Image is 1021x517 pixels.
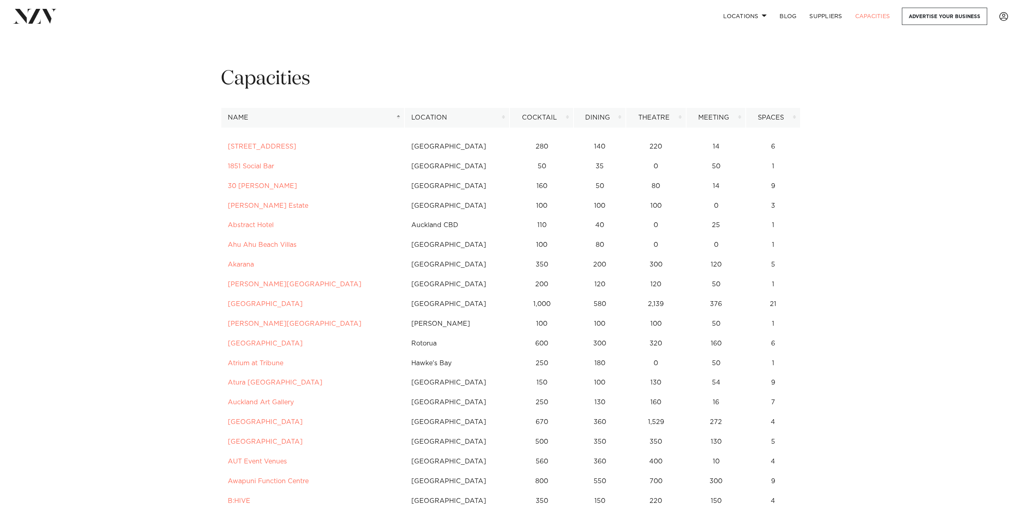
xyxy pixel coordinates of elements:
[509,412,573,432] td: 670
[746,491,800,511] td: 4
[404,491,510,511] td: [GEOGRAPHIC_DATA]
[509,157,573,176] td: 50
[686,452,746,472] td: 10
[509,491,573,511] td: 350
[626,275,686,294] td: 120
[686,137,746,157] td: 14
[404,373,510,393] td: [GEOGRAPHIC_DATA]
[573,108,625,128] th: Dining: activate to sort column ascending
[574,491,626,511] td: 150
[626,314,686,334] td: 100
[574,354,626,373] td: 180
[686,472,746,491] td: 300
[746,314,800,334] td: 1
[404,354,510,373] td: Hawke's Bay
[404,294,510,314] td: [GEOGRAPHIC_DATA]
[626,491,686,511] td: 220
[574,432,626,452] td: 350
[574,196,626,216] td: 100
[574,373,626,393] td: 100
[746,393,800,412] td: 7
[509,108,573,128] th: Cocktail: activate to sort column ascending
[509,176,573,196] td: 160
[746,412,800,432] td: 4
[626,294,686,314] td: 2,139
[626,176,686,196] td: 80
[509,373,573,393] td: 150
[509,314,573,334] td: 100
[221,66,800,92] h1: Capacities
[228,143,296,150] a: [STREET_ADDRESS]
[509,334,573,354] td: 600
[228,301,303,307] a: [GEOGRAPHIC_DATA]
[574,294,626,314] td: 580
[686,412,746,432] td: 272
[686,108,746,128] th: Meeting: activate to sort column ascending
[626,255,686,275] td: 300
[746,334,800,354] td: 6
[574,452,626,472] td: 360
[404,176,510,196] td: [GEOGRAPHIC_DATA]
[746,294,800,314] td: 21
[228,261,254,268] a: Akarana
[574,157,626,176] td: 35
[626,472,686,491] td: 700
[221,108,404,128] th: Name: activate to sort column descending
[509,215,573,235] td: 110
[404,157,510,176] td: [GEOGRAPHIC_DATA]
[509,255,573,275] td: 350
[686,235,746,255] td: 0
[574,255,626,275] td: 200
[228,321,361,327] a: [PERSON_NAME][GEOGRAPHIC_DATA]
[773,8,803,25] a: BLOG
[746,176,800,196] td: 9
[686,157,746,176] td: 50
[686,354,746,373] td: 50
[574,334,626,354] td: 300
[228,458,287,465] a: AUT Event Venues
[746,432,800,452] td: 5
[228,163,274,170] a: 1851 Social Bar
[686,196,746,216] td: 0
[228,360,283,366] a: Atrium at Tribune
[574,235,626,255] td: 80
[404,393,510,412] td: [GEOGRAPHIC_DATA]
[626,157,686,176] td: 0
[746,373,800,393] td: 9
[404,314,510,334] td: [PERSON_NAME]
[746,157,800,176] td: 1
[509,275,573,294] td: 200
[746,137,800,157] td: 6
[626,235,686,255] td: 0
[509,472,573,491] td: 800
[228,281,361,287] a: [PERSON_NAME][GEOGRAPHIC_DATA]
[686,255,746,275] td: 120
[626,412,686,432] td: 1,529
[902,8,987,25] a: Advertise your business
[746,196,800,216] td: 3
[626,215,686,235] td: 0
[746,275,800,294] td: 1
[509,235,573,255] td: 100
[228,478,309,484] a: Awapuni Function Centre
[746,255,800,275] td: 5
[746,354,800,373] td: 1
[404,255,510,275] td: [GEOGRAPHIC_DATA]
[626,196,686,216] td: 100
[404,137,510,157] td: [GEOGRAPHIC_DATA]
[574,215,626,235] td: 40
[746,215,800,235] td: 1
[228,438,303,445] a: [GEOGRAPHIC_DATA]
[626,373,686,393] td: 130
[509,393,573,412] td: 250
[574,472,626,491] td: 550
[404,196,510,216] td: [GEOGRAPHIC_DATA]
[404,472,510,491] td: [GEOGRAPHIC_DATA]
[228,498,250,504] a: B:HIVE
[228,399,294,405] a: Auckland Art Gallery
[404,452,510,472] td: [GEOGRAPHIC_DATA]
[404,275,510,294] td: [GEOGRAPHIC_DATA]
[626,393,686,412] td: 160
[574,176,626,196] td: 50
[228,419,303,425] a: [GEOGRAPHIC_DATA]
